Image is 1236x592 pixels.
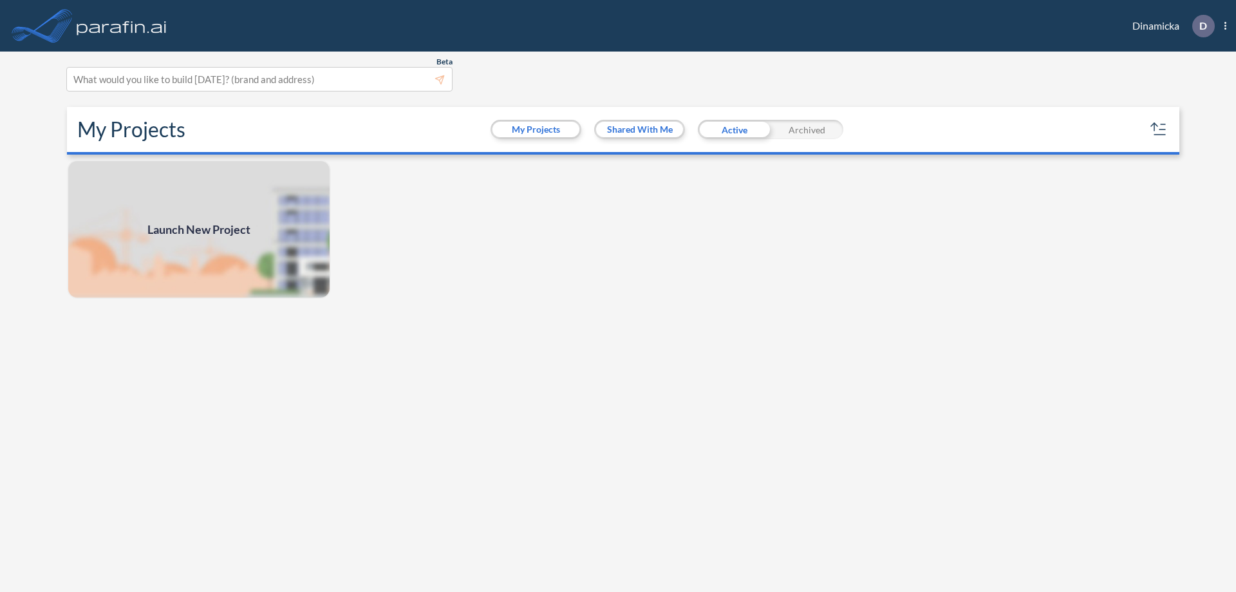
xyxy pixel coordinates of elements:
[1199,20,1207,32] p: D
[436,57,453,67] span: Beta
[74,13,169,39] img: logo
[77,117,185,142] h2: My Projects
[1113,15,1226,37] div: Dinamicka
[67,160,331,299] img: add
[492,122,579,137] button: My Projects
[1148,119,1169,140] button: sort
[771,120,843,139] div: Archived
[67,160,331,299] a: Launch New Project
[698,120,771,139] div: Active
[147,221,250,238] span: Launch New Project
[596,122,683,137] button: Shared With Me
